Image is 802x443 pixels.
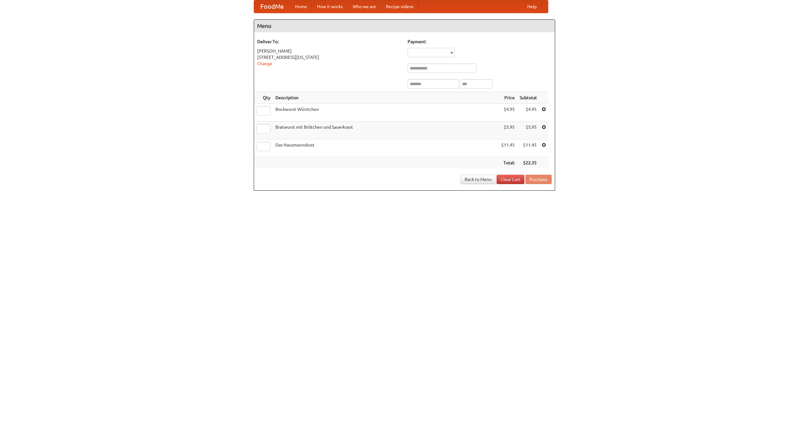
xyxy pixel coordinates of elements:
[290,0,312,13] a: Home
[273,104,499,121] td: Bockwurst Würstchen
[312,0,348,13] a: How it works
[348,0,381,13] a: Who we are
[499,157,517,169] th: Total:
[517,139,539,157] td: $11.45
[499,104,517,121] td: $4.95
[517,157,539,169] th: $22.35
[257,54,401,60] div: [STREET_ADDRESS][US_STATE]
[381,0,419,13] a: Recipe videos
[273,92,499,104] th: Description
[499,92,517,104] th: Price
[257,39,401,45] h5: Deliver To:
[254,0,290,13] a: FoodMe
[517,104,539,121] td: $4.95
[525,175,552,184] button: Purchase
[517,121,539,139] td: $5.95
[257,48,401,54] div: [PERSON_NAME]
[273,139,499,157] td: Das Hausmannskost
[408,39,552,45] h5: Payment:
[499,139,517,157] td: $11.45
[522,0,542,13] a: Help
[273,121,499,139] td: Bratwurst mit Brötchen und Sauerkraut
[517,92,539,104] th: Subtotal
[497,175,524,184] a: Clear Cart
[254,92,273,104] th: Qty
[257,61,272,66] a: Change
[461,175,496,184] a: Back to Menu
[254,20,555,32] h4: Menu
[499,121,517,139] td: $5.95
